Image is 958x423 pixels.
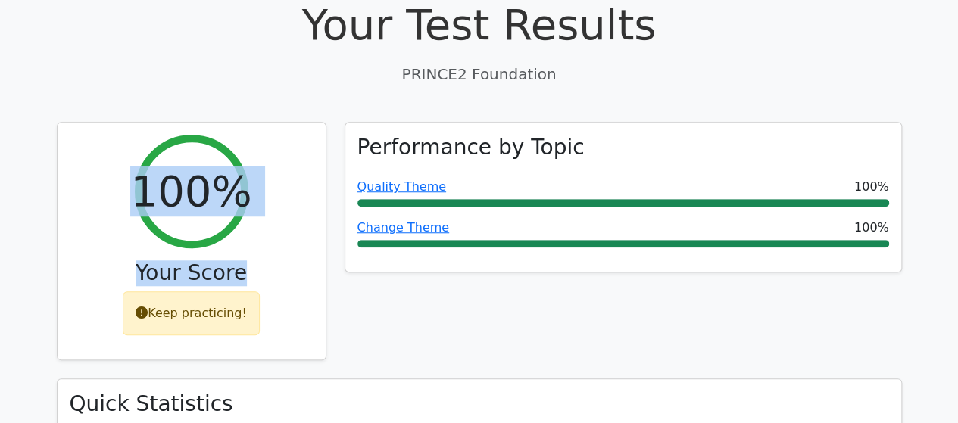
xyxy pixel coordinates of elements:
[123,291,260,335] div: Keep practicing!
[70,391,889,417] h3: Quick Statistics
[854,178,889,196] span: 100%
[357,220,450,235] a: Change Theme
[357,179,446,194] a: Quality Theme
[70,260,314,286] h3: Your Score
[357,135,585,160] h3: Performance by Topic
[130,166,251,216] h2: 100%
[854,219,889,237] span: 100%
[57,63,902,86] p: PRINCE2 Foundation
